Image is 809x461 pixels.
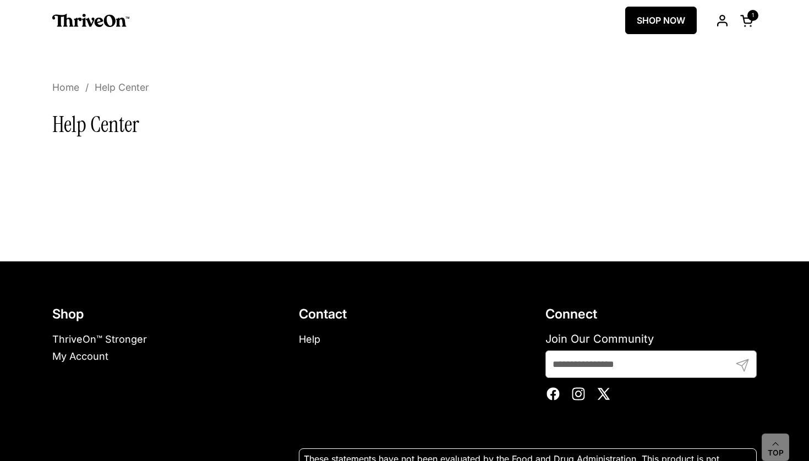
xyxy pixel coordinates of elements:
a: Help [299,333,320,345]
label: Join Our Community [545,332,757,346]
span: Top [768,448,784,458]
button: Submit [729,350,757,397]
a: Home [52,81,79,93]
a: My Account [52,350,108,362]
a: ThriveOn™ Stronger [52,333,147,345]
span: Home [52,81,79,95]
span: / [85,82,89,93]
iframe: Gorgias live chat messenger [754,409,798,450]
h2: Shop [52,306,264,323]
nav: breadcrumbs [52,82,163,93]
h2: Connect [545,306,757,323]
h1: Help Center [52,112,757,136]
iframe: Gorgias Help Center [52,153,757,236]
h2: Contact [299,306,510,323]
input: Enter your email [545,350,757,378]
a: SHOP NOW [625,7,697,34]
span: Help Center [95,82,149,93]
